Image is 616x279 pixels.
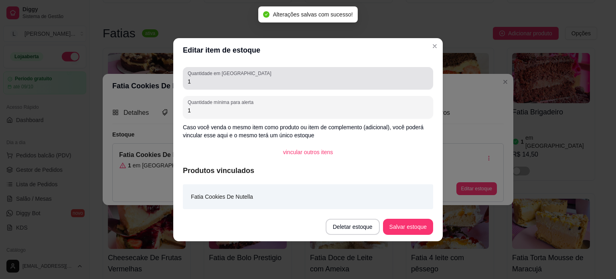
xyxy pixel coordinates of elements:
[326,219,380,235] button: Deletar estoque
[273,11,353,18] span: Alterações salvas com sucesso!
[191,192,253,201] article: Fatia Cookies De Nutella
[183,165,433,176] article: Produtos vinculados
[183,123,433,139] p: Caso você venda o mesmo item como produto ou item de complemento (adicional), você poderá vincula...
[188,99,256,106] label: Quantidade mínima para alerta
[188,70,274,77] label: Quantidade em [GEOGRAPHIC_DATA]
[263,11,269,18] span: check-circle
[277,144,340,160] button: vincular outros itens
[428,40,441,53] button: Close
[173,38,443,62] header: Editar item de estoque
[188,77,428,86] input: Quantidade em estoque
[188,106,428,114] input: Quantidade mínima para alerta
[383,219,433,235] button: Salvar estoque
